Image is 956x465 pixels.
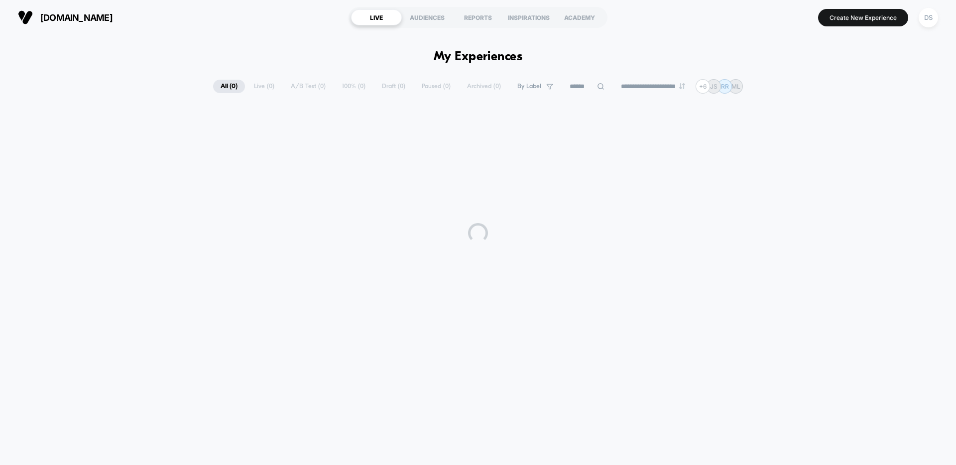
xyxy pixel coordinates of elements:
button: Create New Experience [818,9,908,26]
div: LIVE [351,9,402,25]
button: DS [916,7,941,28]
div: INSPIRATIONS [503,9,554,25]
span: [DOMAIN_NAME] [40,12,113,23]
div: REPORTS [453,9,503,25]
p: ML [731,83,740,90]
h1: My Experiences [434,50,523,64]
div: DS [919,8,938,27]
div: AUDIENCES [402,9,453,25]
img: Visually logo [18,10,33,25]
div: ACADEMY [554,9,605,25]
img: end [679,83,685,89]
button: [DOMAIN_NAME] [15,9,116,25]
p: JS [710,83,717,90]
div: + 6 [696,79,710,94]
span: All ( 0 ) [213,80,245,93]
span: By Label [517,83,541,90]
p: RR [721,83,729,90]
